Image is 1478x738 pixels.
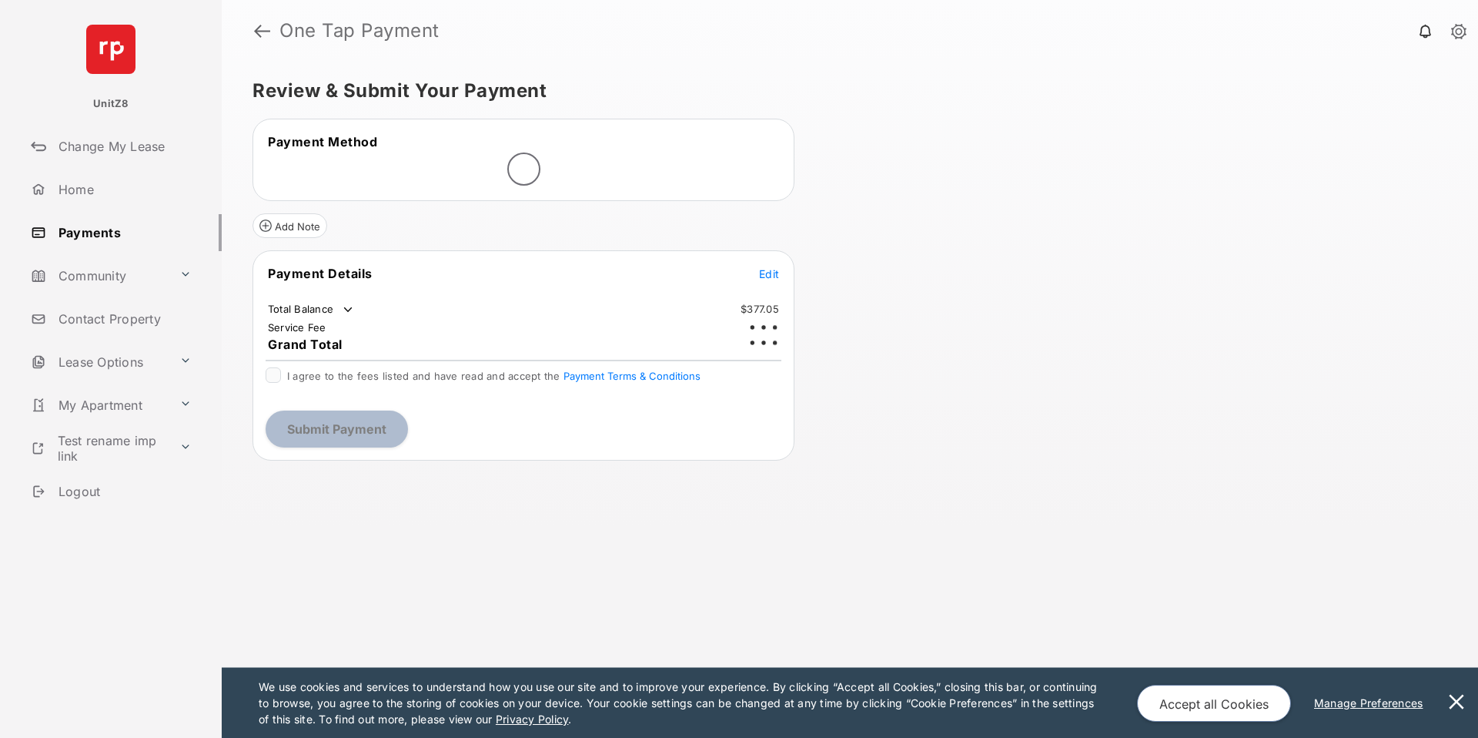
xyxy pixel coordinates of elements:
a: Test rename imp link [25,430,173,467]
span: Grand Total [268,337,343,352]
td: Total Balance [267,302,356,317]
a: Contact Property [25,300,222,337]
button: Edit [759,266,779,281]
a: Change My Lease [25,128,222,165]
p: UnitZ8 [93,96,129,112]
a: Lease Options [25,344,173,381]
a: Home [25,171,222,208]
span: Edit [759,267,779,280]
span: Payment Details [268,266,373,281]
h5: Review & Submit Your Payment [252,82,1435,100]
p: We use cookies and services to understand how you use our site and to improve your experience. By... [259,679,1105,727]
button: Submit Payment [266,411,408,448]
td: $377.05 [740,302,780,316]
button: Accept all Cookies [1137,685,1291,722]
span: Payment Method [268,134,377,149]
u: Manage Preferences [1314,696,1430,709]
a: Payments [25,214,222,251]
span: I agree to the fees listed and have read and accept the [287,370,701,382]
button: I agree to the fees listed and have read and accept the [563,370,701,382]
strong: One Tap Payment [279,22,440,40]
a: Community [25,257,173,294]
u: Privacy Policy [496,713,568,726]
a: My Apartment [25,387,173,424]
button: Add Note [252,213,327,238]
td: Service Fee [267,320,327,334]
a: Logout [25,473,222,510]
img: svg+xml;base64,PHN2ZyB4bWxucz0iaHR0cDovL3d3dy53My5vcmcvMjAwMC9zdmciIHdpZHRoPSI2NCIgaGVpZ2h0PSI2NC... [86,25,135,74]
